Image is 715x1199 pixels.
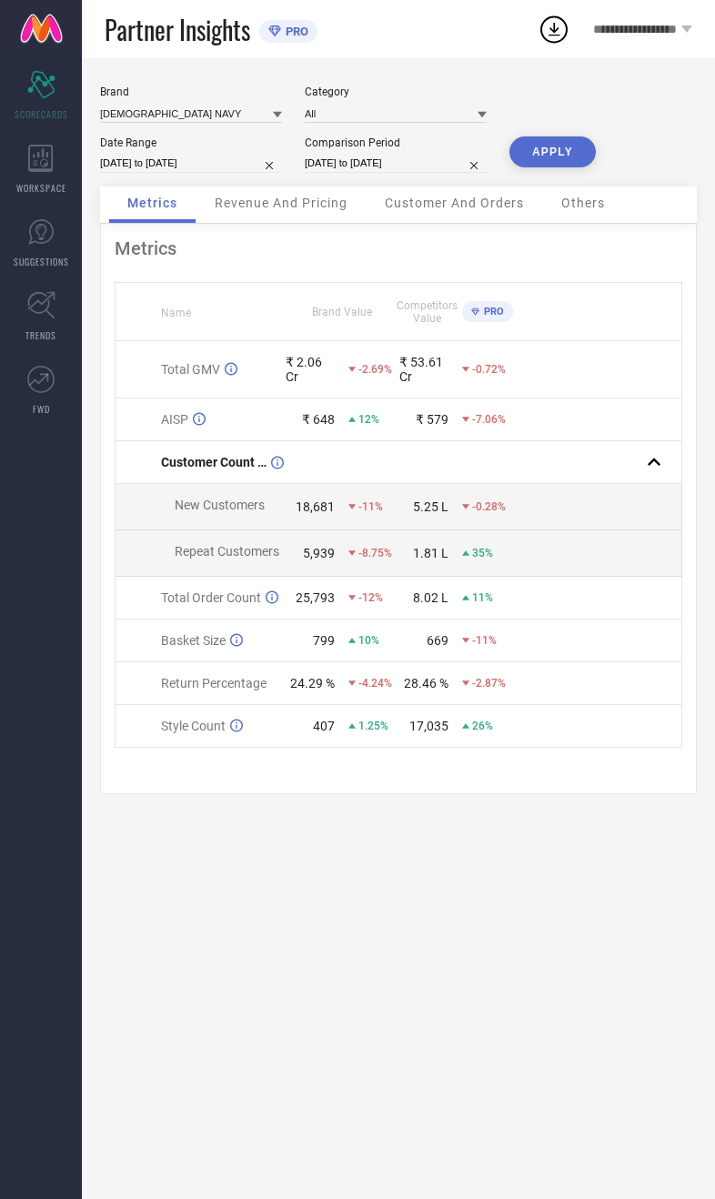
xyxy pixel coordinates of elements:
[472,547,493,559] span: 35%
[427,633,448,648] div: 669
[100,136,282,149] div: Date Range
[215,196,347,210] span: Revenue And Pricing
[358,547,392,559] span: -8.75%
[358,634,379,647] span: 10%
[479,306,504,317] span: PRO
[397,299,458,325] span: Competitors Value
[115,237,682,259] div: Metrics
[509,136,596,167] button: APPLY
[561,196,605,210] span: Others
[175,498,265,512] span: New Customers
[399,355,448,384] div: ₹ 53.61 Cr
[161,719,226,733] span: Style Count
[16,181,66,195] span: WORKSPACE
[302,412,335,427] div: ₹ 648
[404,676,448,690] div: 28.46 %
[472,591,493,604] span: 11%
[413,499,448,514] div: 5.25 L
[296,590,335,605] div: 25,793
[286,355,335,384] div: ₹ 2.06 Cr
[312,306,372,318] span: Brand Value
[100,86,282,98] div: Brand
[25,328,56,342] span: TRENDS
[161,633,226,648] span: Basket Size
[358,591,383,604] span: -12%
[413,546,448,560] div: 1.81 L
[281,25,308,38] span: PRO
[161,455,267,469] span: Customer Count (New vs Repeat)
[305,154,487,173] input: Select comparison period
[161,362,220,377] span: Total GMV
[472,363,506,376] span: -0.72%
[296,499,335,514] div: 18,681
[538,13,570,45] div: Open download list
[416,412,448,427] div: ₹ 579
[385,196,524,210] span: Customer And Orders
[15,107,68,121] span: SCORECARDS
[472,677,506,690] span: -2.87%
[161,307,191,319] span: Name
[305,136,487,149] div: Comparison Period
[290,676,335,690] div: 24.29 %
[305,86,487,98] div: Category
[313,719,335,733] div: 407
[358,677,392,690] span: -4.24%
[303,546,335,560] div: 5,939
[358,500,383,513] span: -11%
[358,720,388,732] span: 1.25%
[472,500,506,513] span: -0.28%
[161,412,188,427] span: AISP
[127,196,177,210] span: Metrics
[472,720,493,732] span: 26%
[313,633,335,648] div: 799
[161,590,261,605] span: Total Order Count
[33,402,50,416] span: FWD
[472,634,497,647] span: -11%
[413,590,448,605] div: 8.02 L
[472,413,506,426] span: -7.06%
[358,363,392,376] span: -2.69%
[14,255,69,268] span: SUGGESTIONS
[105,11,250,48] span: Partner Insights
[409,719,448,733] div: 17,035
[175,544,279,559] span: Repeat Customers
[161,676,267,690] span: Return Percentage
[358,413,379,426] span: 12%
[100,154,282,173] input: Select date range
